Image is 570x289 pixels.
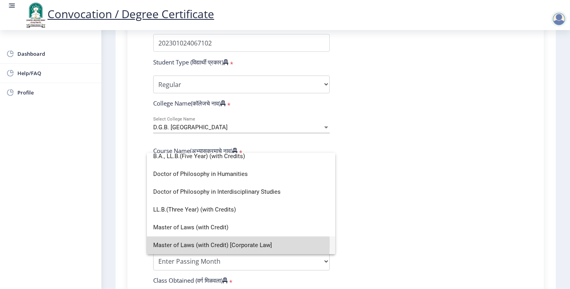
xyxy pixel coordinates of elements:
span: Master of Laws (with Credit) [Corporate Law] [153,236,329,254]
span: LL.B.(Three Year) (with Credits) [153,201,329,219]
span: Master of Laws (with Credit) [153,219,329,236]
span: Doctor of Philosophy in Interdisciplinary Studies [153,183,329,201]
span: B.A., LL.B.(Five Year) (with Credits) [153,147,329,165]
span: Doctor of Philosophy in Humanities [153,165,329,183]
